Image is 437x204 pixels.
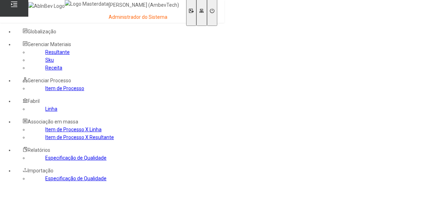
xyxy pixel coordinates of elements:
a: Resultante [45,49,70,55]
p: Administrador do Sistema [109,14,179,21]
a: Sku [45,57,54,63]
span: Globalização [28,29,56,34]
span: Fabril [28,98,40,104]
span: Gerenciar Processo [28,78,71,83]
a: Receita [45,65,62,71]
a: Item de Processo X Linha [45,127,102,132]
span: Relatórios [28,147,50,153]
a: Item de Processo [45,86,84,91]
span: Gerenciar Materiais [28,42,71,47]
a: Especificação de Qualidade [45,155,107,161]
a: Especificação de Qualidade [45,176,107,181]
p: [PERSON_NAME] (AmbevTech) [109,2,179,9]
span: Associação em massa [28,119,78,125]
a: Item de Processo X Resultante [45,134,114,140]
img: AbInBev Logo [28,2,65,10]
span: Importação [28,168,53,173]
a: Linha [45,106,57,112]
